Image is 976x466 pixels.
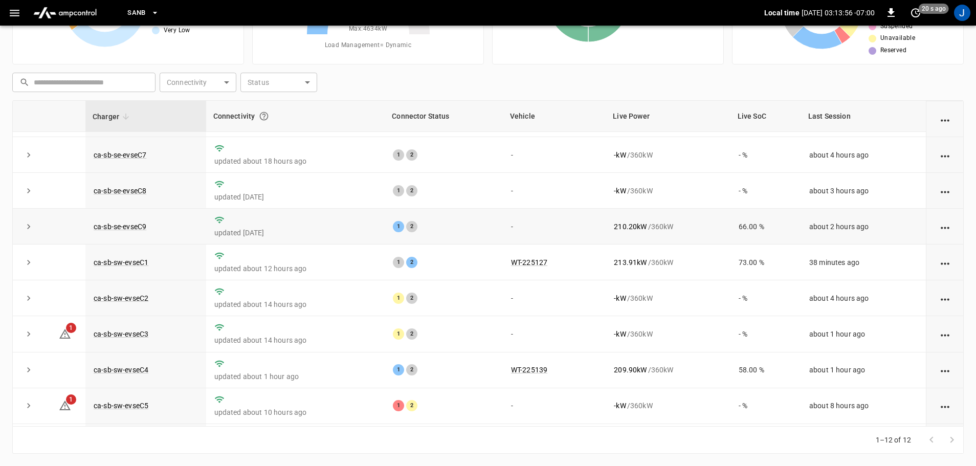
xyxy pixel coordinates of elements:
td: about 2 hours ago [801,209,926,245]
td: - [503,316,606,352]
div: / 360 kW [614,257,722,268]
div: 2 [406,221,417,232]
a: ca-sb-se-evseC8 [94,187,146,195]
div: 1 [393,149,404,161]
td: 44 minutes ago [801,424,926,460]
div: / 360 kW [614,221,722,232]
p: - kW [614,401,626,411]
td: about 8 hours ago [801,388,926,424]
p: 1–12 of 12 [876,435,912,445]
span: Very Low [164,26,190,36]
span: 20 s ago [919,4,949,14]
th: Live SoC [730,101,801,132]
a: ca-sb-se-evseC7 [94,151,146,159]
div: action cell options [939,401,951,411]
p: - kW [614,186,626,196]
div: action cell options [939,221,951,232]
div: 2 [406,257,417,268]
div: / 360 kW [614,365,722,375]
p: - kW [614,329,626,339]
p: updated about 14 hours ago [214,299,377,309]
div: 2 [406,293,417,304]
th: Last Session [801,101,926,132]
td: - [503,424,606,460]
span: SanB [127,7,146,19]
div: / 360 kW [614,150,722,160]
div: 1 [393,400,404,411]
div: / 360 kW [614,401,722,411]
button: set refresh interval [907,5,924,21]
span: Load Management = Dynamic [325,40,412,51]
td: - % [730,137,801,173]
td: 73.00 % [730,245,801,280]
span: Charger [93,110,132,123]
p: - kW [614,293,626,303]
button: expand row [21,398,36,413]
p: updated about 1 hour ago [214,371,377,382]
a: WT-225127 [511,258,547,267]
td: - % [730,424,801,460]
td: about 1 hour ago [801,316,926,352]
a: ca-sb-se-evseC9 [94,223,146,231]
div: action cell options [939,257,951,268]
button: expand row [21,183,36,198]
div: 1 [393,328,404,340]
td: - [503,137,606,173]
p: updated about 10 hours ago [214,407,377,417]
td: - [503,209,606,245]
div: 2 [406,328,417,340]
a: 1 [59,401,71,409]
a: ca-sb-sw-evseC4 [94,366,148,374]
a: ca-sb-sw-evseC3 [94,330,148,338]
div: 2 [406,149,417,161]
a: 1 [59,329,71,338]
div: action cell options [939,365,951,375]
div: 1 [393,293,404,304]
a: ca-sb-sw-evseC2 [94,294,148,302]
div: action cell options [939,329,951,339]
div: 1 [393,364,404,375]
td: about 1 hour ago [801,352,926,388]
div: / 360 kW [614,293,722,303]
p: updated about 12 hours ago [214,263,377,274]
td: about 3 hours ago [801,173,926,209]
p: updated about 14 hours ago [214,335,377,345]
p: updated about 18 hours ago [214,156,377,166]
td: - [503,280,606,316]
div: / 360 kW [614,186,722,196]
p: 209.90 kW [614,365,647,375]
div: 1 [393,257,404,268]
p: - kW [614,150,626,160]
th: Vehicle [503,101,606,132]
span: 1 [66,394,76,405]
span: Reserved [880,46,906,56]
div: 1 [393,221,404,232]
button: Connection between the charger and our software. [255,107,273,125]
td: 58.00 % [730,352,801,388]
td: - % [730,173,801,209]
p: Local time [764,8,800,18]
button: expand row [21,147,36,163]
td: - % [730,280,801,316]
p: updated [DATE] [214,192,377,202]
span: Suspended [880,21,913,32]
div: action cell options [939,293,951,303]
span: Max. 4634 kW [349,24,387,34]
a: WT-225139 [511,366,547,374]
td: - % [730,316,801,352]
div: / 360 kW [614,329,722,339]
span: Unavailable [880,33,915,43]
div: Connectivity [213,107,378,125]
div: 2 [406,185,417,196]
div: profile-icon [954,5,970,21]
th: Connector Status [385,101,503,132]
img: ampcontrol.io logo [29,3,101,23]
a: ca-sb-sw-evseC5 [94,402,148,410]
a: ca-sb-sw-evseC1 [94,258,148,267]
div: 2 [406,400,417,411]
td: - [503,388,606,424]
div: 1 [393,185,404,196]
td: - [503,173,606,209]
td: 38 minutes ago [801,245,926,280]
button: expand row [21,291,36,306]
